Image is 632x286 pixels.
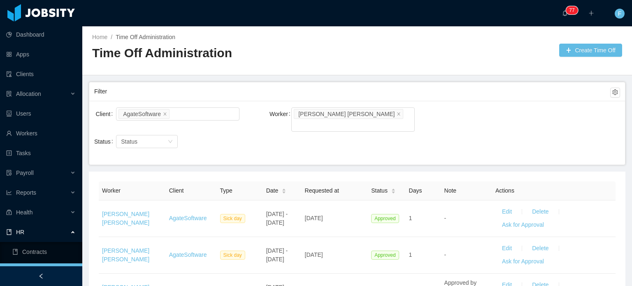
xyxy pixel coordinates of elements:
label: Worker [270,111,294,117]
button: icon: plusCreate Time Off [559,44,622,57]
button: Ask for Approval [495,255,551,268]
a: Time Off Administration [116,34,175,40]
i: icon: medicine-box [6,209,12,215]
button: Edit [495,205,518,219]
input: Client [171,109,176,119]
i: icon: line-chart [6,190,12,195]
span: - [444,251,446,258]
a: icon: pie-chartDashboard [6,26,76,43]
span: Sick day [220,214,245,223]
i: icon: book [6,229,12,235]
a: icon: profile [12,263,76,280]
li: Guilherme Arantes Rocha [294,109,403,119]
li: AgateSoftware [118,109,170,119]
a: icon: robotUsers [6,105,76,122]
span: Sick day [220,251,245,260]
i: icon: solution [6,91,12,97]
span: [DATE] [305,215,323,221]
span: Payroll [16,170,34,176]
span: 1 [409,251,412,258]
span: HR [16,229,24,235]
a: icon: bookContracts [12,244,76,260]
div: Filter [94,84,610,99]
i: icon: caret-down [391,191,395,193]
a: icon: userWorkers [6,125,76,142]
i: icon: close [163,112,167,116]
label: Client [96,111,116,117]
div: [PERSON_NAME] [PERSON_NAME] [298,109,395,119]
i: icon: caret-up [282,187,286,190]
span: [DATE] - [DATE] [266,211,288,226]
span: Approved [371,251,399,260]
sup: 77 [566,6,578,14]
i: icon: caret-up [391,187,395,190]
a: icon: profileTasks [6,145,76,161]
div: AgateSoftware [123,109,161,119]
button: Ask for Approval [495,219,551,232]
span: Status [371,186,388,195]
span: Allocation [16,91,41,97]
span: Actions [495,187,514,194]
input: Worker [294,120,298,130]
i: icon: caret-down [282,191,286,193]
h2: Time Off Administration [92,45,357,62]
i: icon: plus [588,10,594,16]
span: - [444,215,446,221]
i: icon: file-protect [6,170,12,176]
span: Health [16,209,33,216]
button: Delete [525,242,555,255]
span: Days [409,187,422,194]
a: [PERSON_NAME] [PERSON_NAME] [102,247,149,263]
a: AgateSoftware [169,251,207,258]
a: icon: auditClients [6,66,76,82]
div: Sort [281,187,286,193]
p: 7 [569,6,572,14]
p: 7 [572,6,575,14]
span: Approved [371,214,399,223]
a: icon: appstoreApps [6,46,76,63]
span: Note [444,187,457,194]
span: Requested at [305,187,339,194]
span: [DATE] [305,251,323,258]
a: [PERSON_NAME] [PERSON_NAME] [102,211,149,226]
span: / [111,34,112,40]
button: Edit [495,242,518,255]
button: Delete [525,205,555,219]
span: Client [169,187,184,194]
a: Home [92,34,107,40]
span: Date [266,186,279,195]
span: [DATE] - [DATE] [266,247,288,263]
div: Sort [391,187,396,193]
span: Worker [102,187,121,194]
span: 1 [409,215,412,221]
span: F [618,9,622,19]
a: AgateSoftware [169,215,207,221]
span: Type [220,187,232,194]
span: Reports [16,189,36,196]
button: icon: setting [610,88,620,98]
label: Status [94,138,116,145]
span: Status [121,138,137,145]
i: icon: bell [562,10,568,16]
i: icon: close [397,112,401,116]
i: icon: down [168,139,173,145]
